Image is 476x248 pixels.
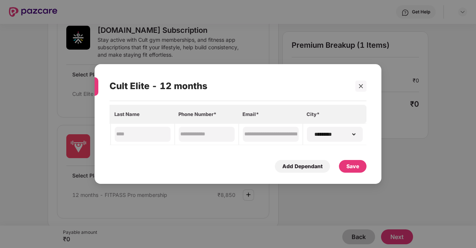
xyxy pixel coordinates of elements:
span: close [358,84,364,89]
th: Last Name [111,105,175,123]
th: Phone Number* [175,105,239,123]
div: Cult Elite - 12 months [110,72,345,101]
th: Email* [239,105,303,123]
div: Add Dependant [282,162,323,170]
div: Save [346,162,359,170]
th: City* [303,105,366,123]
